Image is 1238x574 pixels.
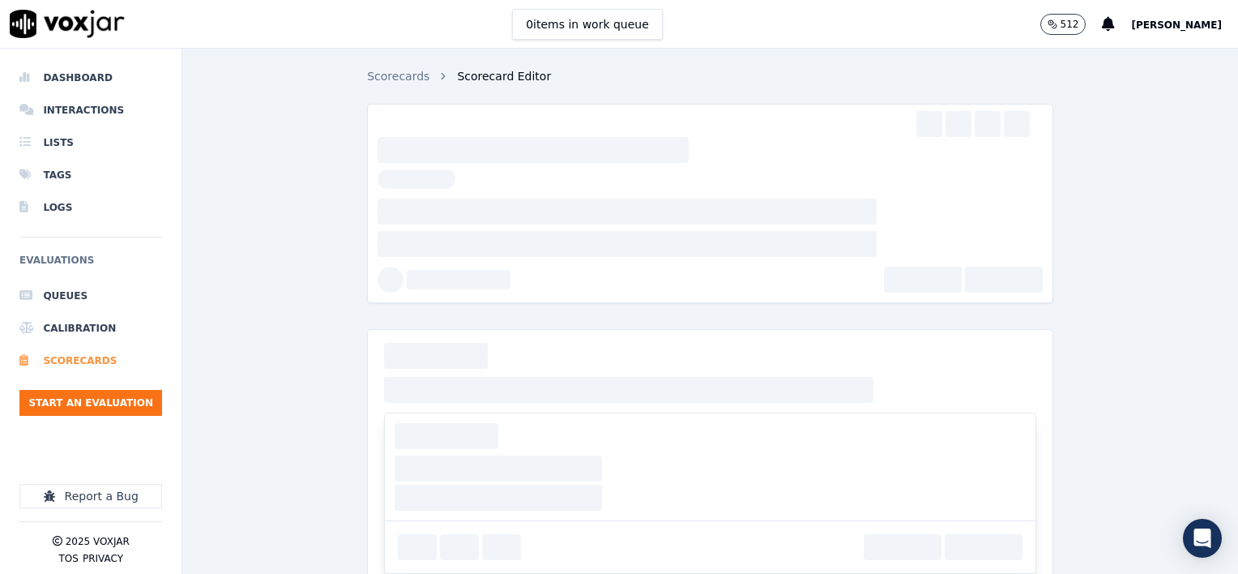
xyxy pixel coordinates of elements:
[19,312,162,345] a: Calibration
[19,94,162,126] a: Interactions
[1040,14,1103,35] button: 512
[19,484,162,508] button: Report a Bug
[457,68,551,84] span: Scorecard Editor
[19,345,162,377] a: Scorecards
[19,126,162,159] a: Lists
[58,552,78,565] button: TOS
[367,68,429,84] a: Scorecards
[1131,19,1222,31] span: [PERSON_NAME]
[19,280,162,312] a: Queues
[1040,14,1086,35] button: 512
[19,390,162,416] button: Start an Evaluation
[66,535,130,548] p: 2025 Voxjar
[19,159,162,191] a: Tags
[1183,519,1222,558] div: Open Intercom Messenger
[19,251,162,280] h6: Evaluations
[1131,15,1238,34] button: [PERSON_NAME]
[83,552,123,565] button: Privacy
[367,68,551,84] nav: breadcrumb
[10,10,125,38] img: voxjar logo
[19,62,162,94] a: Dashboard
[19,191,162,224] a: Logs
[1061,18,1079,31] p: 512
[512,9,663,40] button: 0items in work queue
